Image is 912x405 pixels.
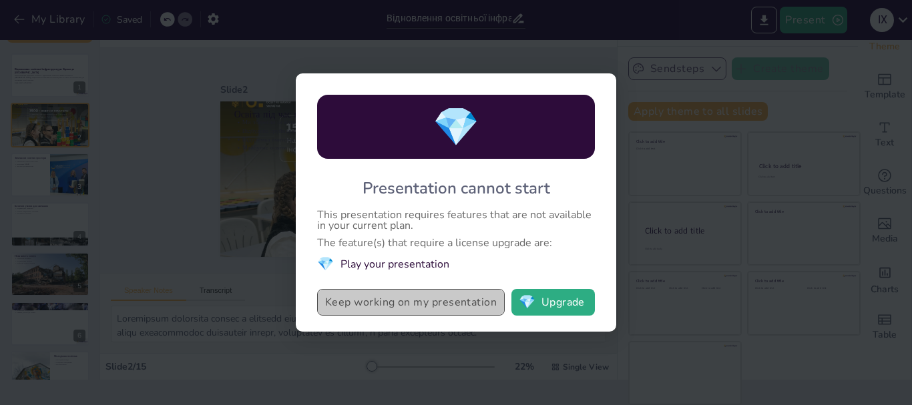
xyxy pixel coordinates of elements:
li: Play your presentation [317,255,595,273]
button: Keep working on my presentation [317,289,505,316]
span: diamond [519,296,535,309]
div: The feature(s) that require a license upgrade are: [317,238,595,248]
button: diamondUpgrade [511,289,595,316]
div: This presentation requires features that are not available in your current plan. [317,210,595,231]
span: diamond [317,255,334,273]
span: diamond [433,101,479,153]
div: Presentation cannot start [363,177,550,199]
